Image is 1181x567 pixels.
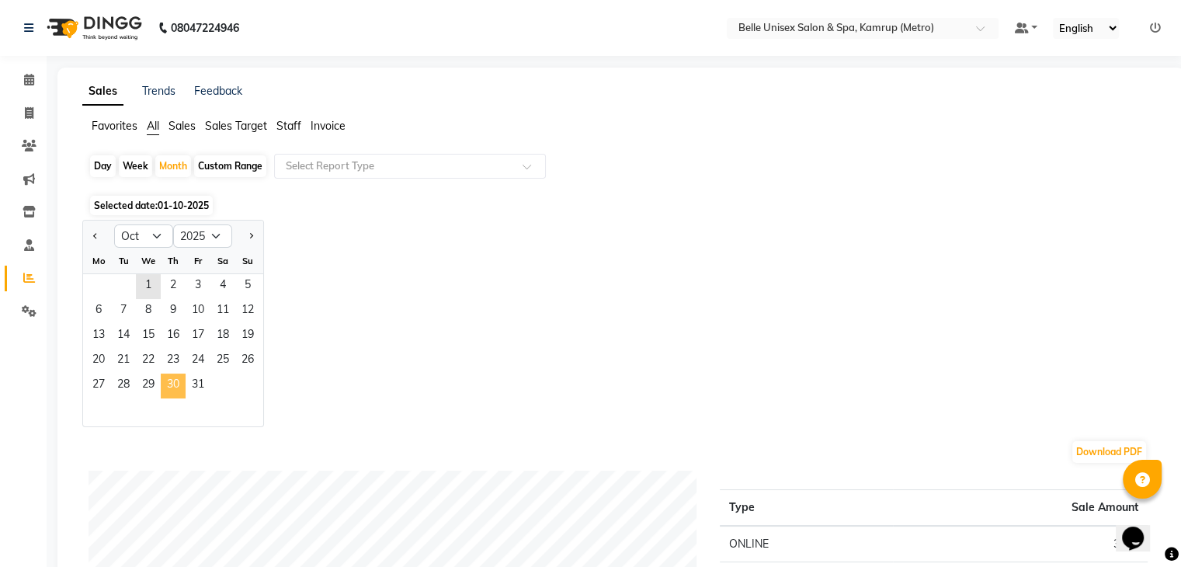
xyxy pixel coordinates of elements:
[86,299,111,324] span: 6
[136,274,161,299] span: 1
[119,155,152,177] div: Week
[205,119,267,133] span: Sales Target
[186,299,210,324] div: Friday, October 10, 2025
[210,249,235,273] div: Sa
[111,299,136,324] span: 7
[136,324,161,349] span: 15
[86,349,111,374] span: 20
[194,84,242,98] a: Feedback
[186,349,210,374] div: Friday, October 24, 2025
[86,374,111,398] div: Monday, October 27, 2025
[194,155,266,177] div: Custom Range
[210,299,235,324] div: Saturday, October 11, 2025
[136,349,161,374] span: 22
[210,274,235,299] div: Saturday, October 4, 2025
[111,324,136,349] div: Tuesday, October 14, 2025
[82,78,123,106] a: Sales
[186,324,210,349] span: 17
[111,374,136,398] div: Tuesday, October 28, 2025
[161,274,186,299] span: 2
[161,274,186,299] div: Thursday, October 2, 2025
[86,249,111,273] div: Mo
[155,155,191,177] div: Month
[893,490,1148,527] th: Sale Amount
[210,324,235,349] span: 18
[111,349,136,374] span: 21
[89,224,102,249] button: Previous month
[186,374,210,398] div: Friday, October 31, 2025
[235,349,260,374] span: 26
[161,299,186,324] div: Thursday, October 9, 2025
[245,224,257,249] button: Next month
[161,324,186,349] span: 16
[210,274,235,299] span: 4
[161,249,186,273] div: Th
[186,274,210,299] span: 3
[86,349,111,374] div: Monday, October 20, 2025
[147,119,159,133] span: All
[720,526,893,562] td: ONLINE
[142,84,175,98] a: Trends
[161,374,186,398] div: Thursday, October 30, 2025
[235,324,260,349] div: Sunday, October 19, 2025
[235,274,260,299] span: 5
[186,249,210,273] div: Fr
[210,324,235,349] div: Saturday, October 18, 2025
[235,274,260,299] div: Sunday, October 5, 2025
[186,349,210,374] span: 24
[161,374,186,398] span: 30
[136,349,161,374] div: Wednesday, October 22, 2025
[92,119,137,133] span: Favorites
[186,324,210,349] div: Friday, October 17, 2025
[161,349,186,374] div: Thursday, October 23, 2025
[186,374,210,398] span: 31
[186,299,210,324] span: 10
[720,490,893,527] th: Type
[111,299,136,324] div: Tuesday, October 7, 2025
[86,324,111,349] div: Monday, October 13, 2025
[136,374,161,398] div: Wednesday, October 29, 2025
[1072,441,1146,463] button: Download PDF
[111,374,136,398] span: 28
[136,249,161,273] div: We
[210,299,235,324] span: 11
[136,299,161,324] span: 8
[161,324,186,349] div: Thursday, October 16, 2025
[136,299,161,324] div: Wednesday, October 8, 2025
[171,6,239,50] b: 08047224946
[311,119,346,133] span: Invoice
[111,249,136,273] div: Tu
[235,249,260,273] div: Su
[210,349,235,374] div: Saturday, October 25, 2025
[168,119,196,133] span: Sales
[1116,505,1165,551] iframe: chat widget
[90,196,213,215] span: Selected date:
[90,155,116,177] div: Day
[893,526,1148,562] td: 3981
[136,374,161,398] span: 29
[158,200,209,211] span: 01-10-2025
[161,349,186,374] span: 23
[40,6,146,50] img: logo
[235,299,260,324] span: 12
[276,119,301,133] span: Staff
[114,224,173,248] select: Select month
[86,299,111,324] div: Monday, October 6, 2025
[210,349,235,374] span: 25
[111,349,136,374] div: Tuesday, October 21, 2025
[235,299,260,324] div: Sunday, October 12, 2025
[161,299,186,324] span: 9
[186,274,210,299] div: Friday, October 3, 2025
[136,274,161,299] div: Wednesday, October 1, 2025
[86,324,111,349] span: 13
[111,324,136,349] span: 14
[235,349,260,374] div: Sunday, October 26, 2025
[86,374,111,398] span: 27
[173,224,232,248] select: Select year
[235,324,260,349] span: 19
[136,324,161,349] div: Wednesday, October 15, 2025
